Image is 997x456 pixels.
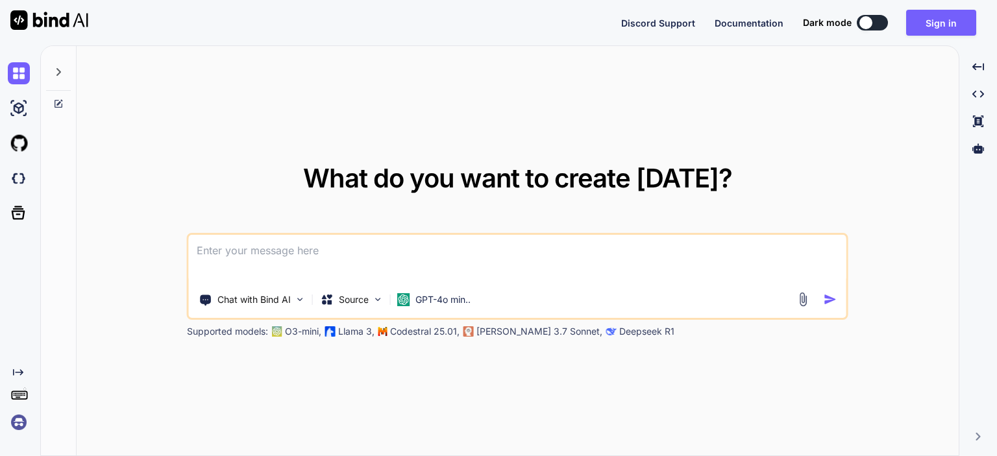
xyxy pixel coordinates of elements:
img: GPT-4o mini [397,293,410,306]
img: Pick Models [373,294,384,305]
img: Mistral-AI [378,327,388,336]
p: Supported models: [187,325,268,338]
img: signin [8,411,30,433]
img: GPT-4 [272,326,282,337]
img: Pick Tools [295,294,306,305]
span: Documentation [715,18,783,29]
p: Llama 3, [338,325,375,338]
p: Deepseek R1 [619,325,674,338]
p: Source [339,293,369,306]
p: O3-mini, [285,325,321,338]
p: GPT-4o min.. [415,293,471,306]
p: Codestral 25.01, [390,325,460,338]
button: Sign in [906,10,976,36]
span: Dark mode [803,16,852,29]
span: Discord Support [621,18,695,29]
img: attachment [796,292,811,307]
button: Documentation [715,16,783,30]
img: githubLight [8,132,30,154]
span: What do you want to create [DATE]? [303,162,732,194]
img: claude [463,326,474,337]
img: chat [8,62,30,84]
p: [PERSON_NAME] 3.7 Sonnet, [476,325,602,338]
p: Chat with Bind AI [217,293,291,306]
img: darkCloudIdeIcon [8,167,30,189]
img: ai-studio [8,97,30,119]
img: icon [824,293,837,306]
button: Discord Support [621,16,695,30]
img: claude [606,326,617,337]
img: Llama2 [325,326,336,337]
img: Bind AI [10,10,88,30]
